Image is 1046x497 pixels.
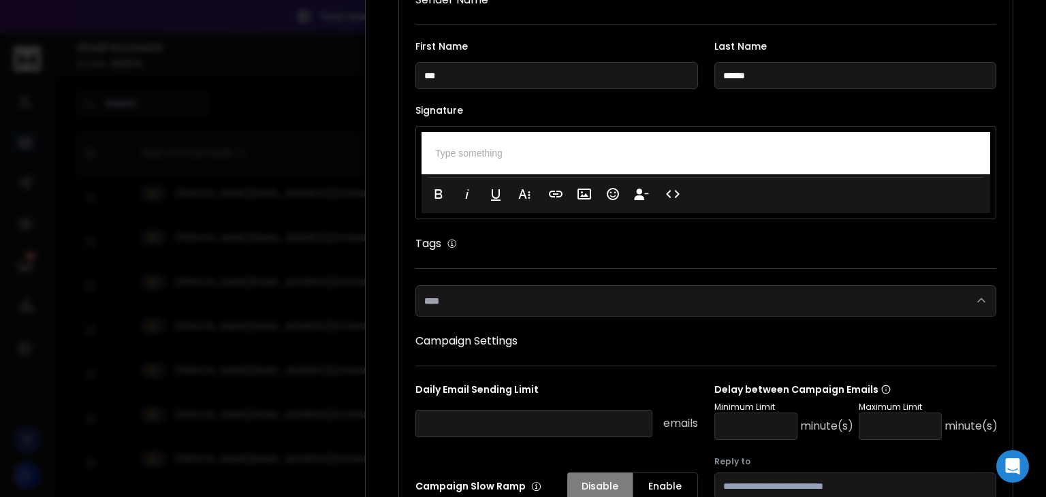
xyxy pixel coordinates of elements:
button: Emoticons [600,180,626,208]
label: Signature [415,106,996,115]
button: Insert Image (Ctrl+P) [571,180,597,208]
button: Bold (Ctrl+B) [426,180,451,208]
p: minute(s) [945,418,998,434]
button: Insert Link (Ctrl+K) [543,180,569,208]
label: Last Name [714,42,997,51]
button: Italic (Ctrl+I) [454,180,480,208]
button: More Text [511,180,537,208]
p: emails [663,415,698,432]
p: Campaign Slow Ramp [415,479,541,493]
p: minute(s) [800,418,853,434]
button: Underline (Ctrl+U) [483,180,509,208]
label: First Name [415,42,698,51]
div: Open Intercom Messenger [996,450,1029,483]
p: Maximum Limit [859,402,998,413]
h1: Campaign Settings [415,333,996,349]
label: Reply to [714,456,997,467]
p: Daily Email Sending Limit [415,383,698,402]
h1: Tags [415,236,441,252]
p: Delay between Campaign Emails [714,383,998,396]
p: Minimum Limit [714,402,853,413]
button: Insert Unsubscribe Link [629,180,654,208]
button: Code View [660,180,686,208]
